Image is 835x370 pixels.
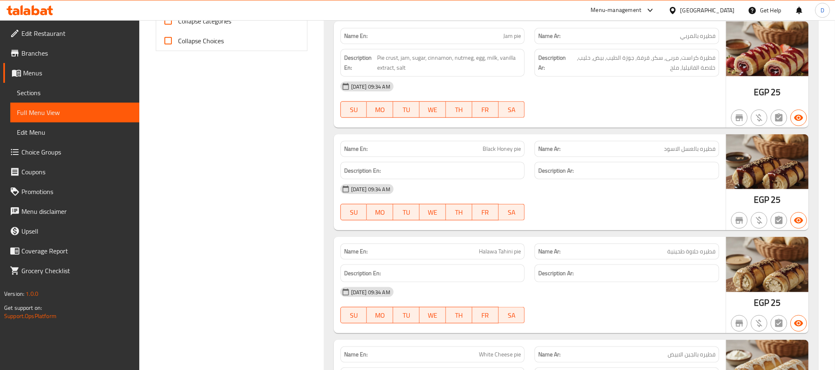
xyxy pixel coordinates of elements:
button: Available [790,315,807,332]
span: WE [423,104,443,116]
a: Coupons [3,162,139,182]
strong: Description Ar: [538,268,574,279]
button: Purchased item [751,110,767,126]
button: WE [420,204,446,220]
strong: Name En: [344,350,368,359]
span: Coverage Report [21,246,133,256]
a: Support.OpsPlatform [4,311,56,321]
span: فطيرة كراست, مربى, سكر, قرفة, جوزة الطيب, بيض, حليب, خلاصة الفانيليا, ملح [568,53,715,73]
a: Edit Restaurant [3,23,139,43]
span: TU [396,309,416,321]
span: فطيره بالجبن الابيض [668,350,715,359]
a: Sections [10,83,139,103]
span: SA [502,104,522,116]
span: Sections [17,88,133,98]
a: Menu disclaimer [3,201,139,221]
strong: Name En: [344,247,368,256]
button: Available [790,212,807,229]
img: %D9%81%D8%B7%D9%8A%D8%B1%D9%87_%D8%A8%D8%A7%D9%84%D8%B9%D8%B3%D9%84_%D8%A7%D9%84%D8%A7%D8%B3%D9%8... [726,134,809,189]
strong: Description Ar: [538,53,566,73]
button: Purchased item [751,212,767,229]
img: %D9%81%D8%B7%D9%8A%D8%B1%D9%87_%D8%AD%D9%84%D8%A7%D9%88%D8%A9_%D8%B7%D8%AD%D9%8A%D9%86%D9%8A%D8%A... [726,237,809,292]
a: Grocery Checklist [3,261,139,281]
span: 1.0.0 [26,288,38,299]
span: MO [370,104,390,116]
span: Collapse categories [178,16,231,26]
button: SA [499,307,525,323]
button: SA [499,101,525,118]
span: Coupons [21,167,133,177]
strong: Description En: [344,166,381,176]
span: SA [502,309,522,321]
span: Choice Groups [21,147,133,157]
a: Menus [3,63,139,83]
button: MO [367,307,393,323]
span: فطيره بالعسل الاسود [664,145,715,153]
span: TH [449,206,469,218]
span: MO [370,206,390,218]
span: Jam pie [503,32,521,40]
span: Grocery Checklist [21,266,133,276]
a: Choice Groups [3,142,139,162]
span: [DATE] 09:34 AM [348,83,394,91]
span: 25 [771,84,781,100]
button: Not has choices [771,212,787,229]
button: SU [340,307,367,323]
button: SU [340,101,367,118]
button: SA [499,204,525,220]
button: MO [367,101,393,118]
button: Purchased item [751,315,767,332]
button: TH [446,204,472,220]
div: Menu-management [591,5,642,15]
strong: Description En: [344,268,381,279]
a: Branches [3,43,139,63]
span: Branches [21,48,133,58]
span: [DATE] 09:34 AM [348,288,394,296]
strong: Name En: [344,32,368,40]
span: Menu disclaimer [21,206,133,216]
a: Promotions [3,182,139,201]
span: Version: [4,288,24,299]
span: TH [449,309,469,321]
span: [DATE] 09:34 AM [348,185,394,193]
span: WE [423,309,443,321]
span: SU [344,206,364,218]
button: Not branch specific item [731,212,748,229]
button: WE [420,307,446,323]
span: MO [370,309,390,321]
strong: Name En: [344,145,368,153]
span: FR [476,104,495,116]
button: TH [446,307,472,323]
span: SU [344,104,364,116]
span: FR [476,309,495,321]
span: Get support on: [4,302,42,313]
span: Black Honey pie [483,145,521,153]
strong: Description Ar: [538,166,574,176]
span: Edit Restaurant [21,28,133,38]
span: TU [396,206,416,218]
button: Available [790,110,807,126]
span: Collapse Choices [178,36,224,46]
span: Halawa Tahini pie [479,247,521,256]
button: TU [393,204,420,220]
span: Promotions [21,187,133,197]
span: Edit Menu [17,127,133,137]
button: TU [393,307,420,323]
button: Not has choices [771,110,787,126]
strong: Name Ar: [538,350,561,359]
button: Not branch specific item [731,315,748,332]
span: TH [449,104,469,116]
strong: Name Ar: [538,145,561,153]
span: White Cheese pie [479,350,521,359]
div: [GEOGRAPHIC_DATA] [680,6,735,15]
span: EGP [754,84,769,100]
strong: Name Ar: [538,32,561,40]
span: D [821,6,824,15]
button: FR [472,307,499,323]
span: Upsell [21,226,133,236]
strong: Name Ar: [538,247,561,256]
a: Upsell [3,221,139,241]
span: Full Menu View [17,108,133,117]
button: WE [420,101,446,118]
span: EGP [754,295,769,311]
